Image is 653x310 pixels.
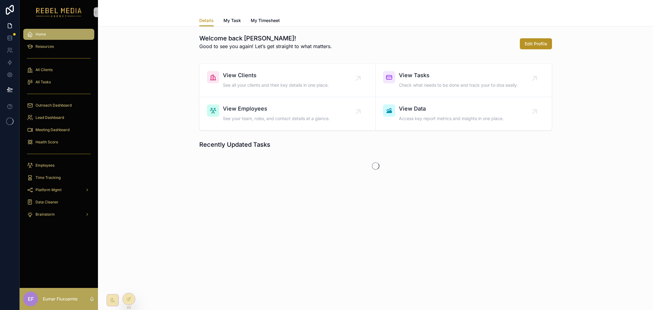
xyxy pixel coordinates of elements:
[36,80,51,85] span: All Tasks
[199,140,270,149] h1: Recently Updated Tasks
[199,15,214,27] a: Details
[223,15,241,27] a: My Task
[43,296,77,302] p: Eumar Fluxoamte
[36,7,82,17] img: App logo
[36,127,69,132] span: Meeting Dashboard
[376,97,552,130] a: View DataAccess key report metrics and insights in one place.
[399,115,504,122] span: Access key report metrics and insights in one place.
[23,124,94,135] a: Meeting Dashboard
[23,77,94,88] a: All Tasks
[223,71,329,80] span: View Clients
[520,38,552,49] button: Edit Profile
[36,44,54,49] span: Resources
[23,137,94,148] a: Health Score
[23,172,94,183] a: Time Tracking
[36,32,46,37] span: Home
[399,104,504,113] span: View Data
[199,43,332,50] p: Good to see you again! Let’s get straight to what matters.
[36,187,62,192] span: Platform Mgmt
[223,104,330,113] span: View Employees
[36,140,58,145] span: Health Score
[20,25,98,228] div: scrollable content
[223,115,330,122] span: See your team, roles, and contact details at a glance.
[23,29,94,40] a: Home
[251,15,280,27] a: My Timesheet
[36,115,64,120] span: Lead Dashboard
[23,197,94,208] a: Data Cleaner
[23,112,94,123] a: Lead Dashboard
[200,64,376,97] a: View ClientsSee all your clients and their key details in one place.
[28,295,34,303] span: EF
[199,34,332,43] h1: Welcome back [PERSON_NAME]!
[376,64,552,97] a: View TasksCheck what needs to be done and track your to-dos easily.
[23,209,94,220] a: Brainstorm
[223,82,329,88] span: See all your clients and their key details in one place.
[23,184,94,195] a: Platform Mgmt
[23,64,94,75] a: All Clients
[36,67,53,72] span: All Clients
[251,17,280,24] span: My Timesheet
[36,212,55,217] span: Brainstorm
[399,71,518,80] span: View Tasks
[223,17,241,24] span: My Task
[36,103,72,108] span: Outreach Dashboard
[36,175,61,180] span: Time Tracking
[23,41,94,52] a: Resources
[399,82,518,88] span: Check what needs to be done and track your to-dos easily.
[36,200,58,205] span: Data Cleaner
[23,160,94,171] a: Employees
[200,97,376,130] a: View EmployeesSee your team, roles, and contact details at a glance.
[525,41,547,47] span: Edit Profile
[23,100,94,111] a: Outreach Dashboard
[36,163,54,168] span: Employees
[199,17,214,24] span: Details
